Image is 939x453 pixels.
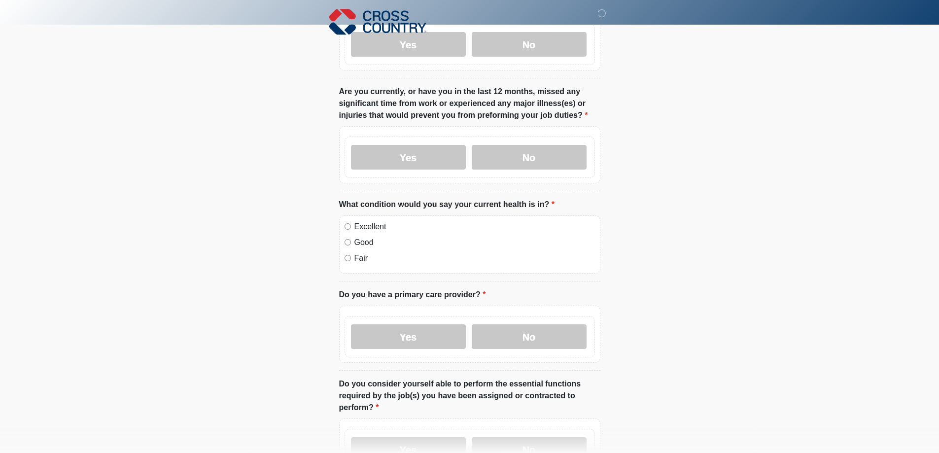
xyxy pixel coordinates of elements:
label: No [472,145,587,170]
input: Fair [345,255,351,261]
label: No [472,32,587,57]
label: Yes [351,145,466,170]
input: Good [345,239,351,245]
label: Do you have a primary care provider? [339,289,486,301]
label: What condition would you say your current health is in? [339,199,555,210]
label: No [472,324,587,349]
label: Yes [351,32,466,57]
img: Cross Country Logo [329,7,427,36]
input: Excellent [345,223,351,230]
label: Are you currently, or have you in the last 12 months, missed any significant time from work or ex... [339,86,600,121]
label: Do you consider yourself able to perform the essential functions required by the job(s) you have ... [339,378,600,414]
label: Fair [354,252,595,264]
label: Excellent [354,221,595,233]
label: Good [354,237,595,248]
label: Yes [351,324,466,349]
